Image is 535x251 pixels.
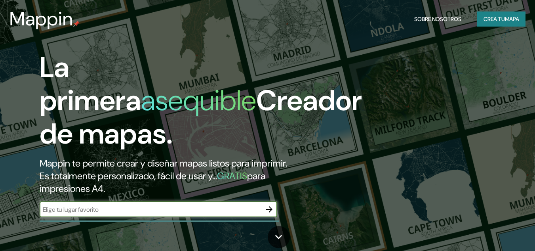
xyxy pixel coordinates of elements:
[217,170,247,182] font: GRATIS
[411,11,465,27] button: Sobre nosotros
[40,205,261,214] input: Elige tu lugar favorito
[40,82,362,152] font: Creador de mapas.
[505,15,519,23] font: mapa
[414,15,461,23] font: Sobre nosotros
[40,170,217,182] font: Es totalmente personalizado, fácil de usar y...
[10,6,73,31] font: Mappin
[141,82,256,119] font: asequible
[477,11,525,27] button: Crea tumapa
[40,49,141,119] font: La primera
[40,157,287,169] font: Mappin te permite crear y diseñar mapas listos para imprimir.
[73,21,80,27] img: pin de mapeo
[484,15,505,23] font: Crea tu
[40,170,265,195] font: para impresiones A4.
